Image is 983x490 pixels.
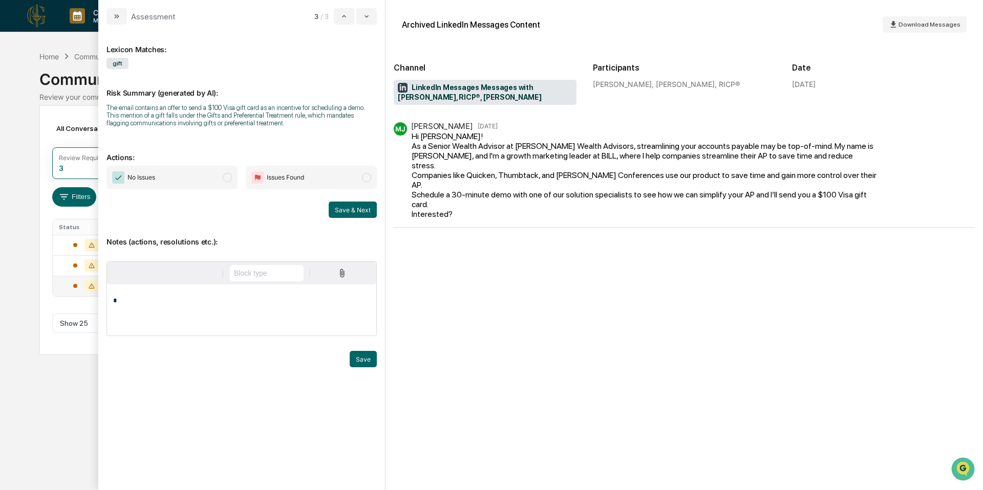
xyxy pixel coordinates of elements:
[333,266,351,280] button: Attach files
[106,104,377,127] div: The email contains an offer to send a $100 Visa gift card as an incentive for scheduling a demo. ...
[35,88,130,97] div: We're available if you need us!
[131,12,176,21] div: Assessment
[25,4,49,28] img: logo
[85,8,137,17] p: Calendar
[106,76,377,97] p: Risk Summary (generated by AI):
[85,17,137,24] p: Manage Tasks
[267,172,304,183] span: Issues Found
[74,130,82,138] div: 🗄️
[39,52,59,61] div: Home
[72,173,124,181] a: Powered byPylon
[10,78,29,97] img: 1746055101610-c473b297-6a78-478c-a979-82029cc54cd1
[112,265,129,281] button: Bold
[39,93,944,101] div: Review your communication records across channels
[230,265,304,281] button: Block type
[129,265,145,281] button: Italic
[59,154,108,162] div: Review Required
[145,265,161,281] button: Underline
[792,80,816,88] div: [DATE]
[52,187,97,207] button: Filters
[10,130,18,138] div: 🖐️
[39,62,944,88] div: Communications Archive
[20,129,66,139] span: Preclearance
[106,58,129,69] span: gift
[84,129,127,139] span: Attestations
[251,171,264,184] img: Flag
[6,144,69,163] a: 🔎Data Lookup
[412,131,877,219] div: Hi [PERSON_NAME]! As a Senior Wealth Advisor at [PERSON_NAME] Wealth Advisors, streamlining your ...
[398,83,572,102] span: LinkedIn Messages Messages with [PERSON_NAME], RICP®, [PERSON_NAME]
[6,125,70,143] a: 🖐️Preclearance
[174,81,186,94] button: Start new chat
[320,12,332,20] span: / 3
[53,219,120,235] th: Status
[106,225,377,246] p: Notes (actions, resolutions etc.):
[314,12,318,20] span: 3
[329,202,377,218] button: Save & Next
[20,148,65,159] span: Data Lookup
[52,120,130,137] div: All Conversations
[411,121,473,131] div: [PERSON_NAME]
[35,78,168,88] div: Start new chat
[883,16,967,33] button: Download Messages
[74,52,157,61] div: Communications Archive
[59,164,63,172] div: 3
[102,173,124,181] span: Pylon
[70,125,131,143] a: 🗄️Attestations
[350,351,377,367] button: Save
[478,122,498,130] time: Monday, June 30, 2025 at 5:37:01 AM
[394,63,576,73] h2: Channel
[950,456,978,484] iframe: Open customer support
[593,80,776,88] div: [PERSON_NAME], [PERSON_NAME], RICP®
[112,171,124,184] img: Checkmark
[593,63,776,73] h2: Participants
[127,172,155,183] span: No Issues
[106,33,377,54] div: Lexicon Matches:
[10,149,18,158] div: 🔎
[394,122,407,136] div: MJ
[402,20,540,30] div: Archived LinkedIn Messages Content
[899,21,960,28] span: Download Messages
[106,141,377,162] p: Actions:
[10,21,186,38] p: How can we help?
[792,63,975,73] h2: Date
